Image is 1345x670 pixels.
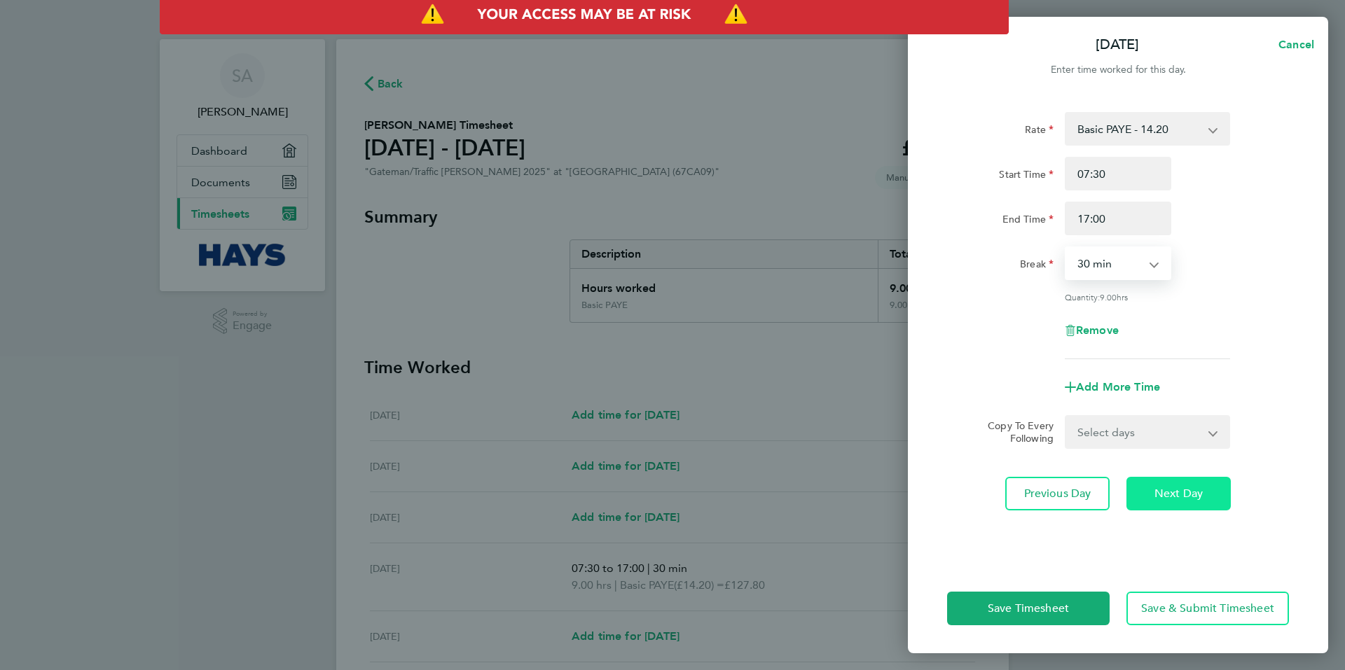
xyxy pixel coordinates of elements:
[1126,477,1231,510] button: Next Day
[1076,380,1160,393] span: Add More Time
[1005,477,1110,510] button: Previous Day
[1126,592,1289,625] button: Save & Submit Timesheet
[1002,213,1054,230] label: End Time
[947,592,1110,625] button: Save Timesheet
[1100,291,1117,302] span: 9.00
[1141,601,1274,615] span: Save & Submit Timesheet
[1065,291,1230,302] div: Quantity: hrs
[1274,38,1314,51] span: Cancel
[1065,157,1171,190] input: E.g. 08:00
[1065,202,1171,235] input: E.g. 18:00
[988,601,1069,615] span: Save Timesheet
[977,419,1054,445] label: Copy To Every Following
[1154,487,1203,501] span: Next Day
[1256,31,1328,59] button: Cancel
[1065,382,1160,393] button: Add More Time
[999,168,1054,185] label: Start Time
[1096,35,1139,55] p: [DATE]
[1065,325,1119,336] button: Remove
[1024,487,1091,501] span: Previous Day
[1076,323,1119,337] span: Remove
[1025,123,1054,140] label: Rate
[1020,258,1054,274] label: Break
[908,62,1328,78] div: Enter time worked for this day.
